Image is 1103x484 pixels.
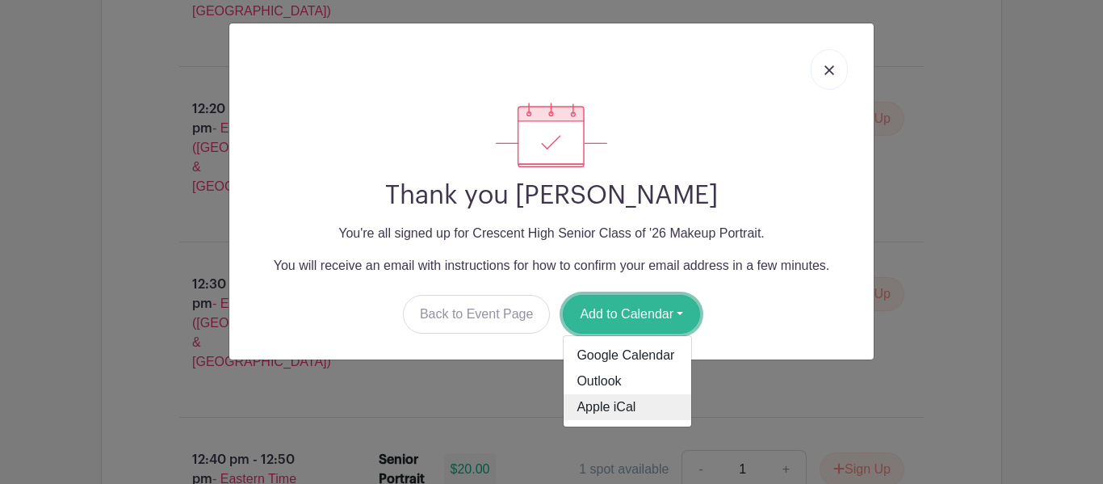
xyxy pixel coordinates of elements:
[242,256,861,276] p: You will receive an email with instructions for how to confirm your email address in a few minutes.
[564,343,691,368] a: Google Calendar
[242,180,861,211] h2: Thank you [PERSON_NAME]
[496,103,607,167] img: signup_complete-c468d5dda3e2740ee63a24cb0ba0d3ce5d8a4ecd24259e683200fb1569d990c8.svg
[242,224,861,243] p: You're all signed up for Crescent High Senior Class of '26 Makeup Portrait.
[564,394,691,420] a: Apple iCal
[824,65,834,75] img: close_button-5f87c8562297e5c2d7936805f587ecaba9071eb48480494691a3f1689db116b3.svg
[563,295,700,334] button: Add to Calendar
[403,295,551,334] a: Back to Event Page
[564,368,691,394] a: Outlook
